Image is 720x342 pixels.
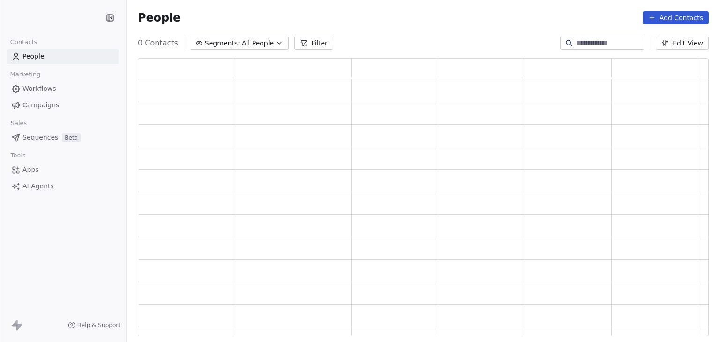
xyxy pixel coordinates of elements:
a: Workflows [7,81,119,97]
span: AI Agents [22,181,54,191]
span: Segments: [205,38,240,48]
span: All People [242,38,274,48]
span: Contacts [6,35,41,49]
span: Beta [62,133,81,142]
span: Campaigns [22,100,59,110]
span: 0 Contacts [138,37,178,49]
span: Help & Support [77,321,120,329]
a: People [7,49,119,64]
button: Filter [294,37,333,50]
button: Add Contacts [643,11,709,24]
span: Tools [7,149,30,163]
span: Workflows [22,84,56,94]
span: People [22,52,45,61]
span: People [138,11,180,25]
span: Sales [7,116,31,130]
a: AI Agents [7,178,119,194]
a: Campaigns [7,97,119,113]
span: Apps [22,165,39,175]
span: Sequences [22,133,58,142]
span: Marketing [6,67,45,82]
a: SequencesBeta [7,130,119,145]
a: Apps [7,162,119,178]
button: Edit View [656,37,709,50]
a: Help & Support [68,321,120,329]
